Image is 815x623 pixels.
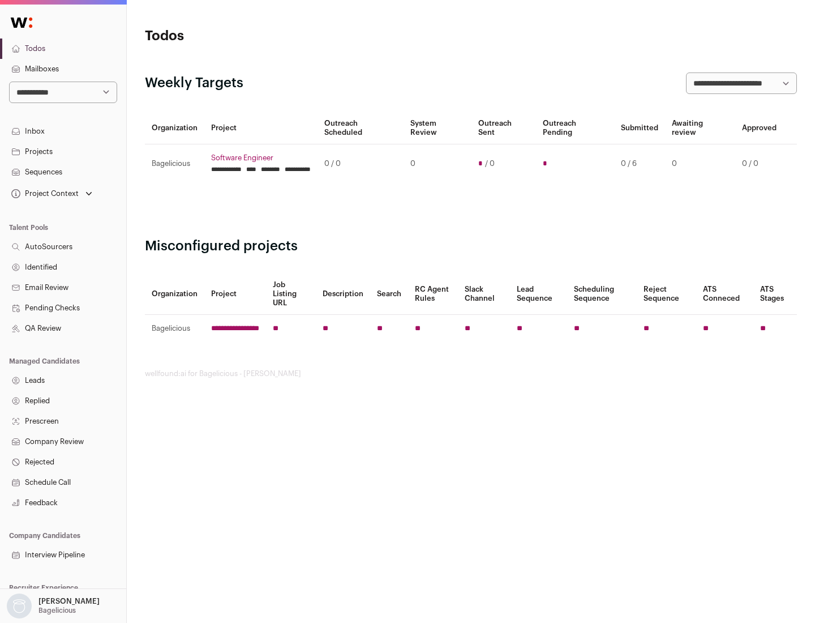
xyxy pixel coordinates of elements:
td: Bagelicious [145,144,204,184]
th: RC Agent Rules [408,274,457,315]
th: ATS Conneced [696,274,753,315]
th: Outreach Sent [471,112,537,144]
th: Project [204,274,266,315]
th: ATS Stages [753,274,797,315]
td: 0 / 0 [735,144,783,184]
th: Awaiting review [665,112,735,144]
th: Organization [145,112,204,144]
th: Submitted [614,112,665,144]
p: Bagelicious [38,606,76,615]
th: Description [316,274,370,315]
th: Job Listing URL [266,274,316,315]
footer: wellfound:ai for Bagelicious - [PERSON_NAME] [145,369,797,378]
button: Open dropdown [5,594,102,618]
h2: Misconfigured projects [145,237,797,255]
th: System Review [404,112,471,144]
td: 0 / 6 [614,144,665,184]
th: Outreach Pending [536,112,614,144]
th: Search [370,274,408,315]
th: Project [204,112,318,144]
th: Outreach Scheduled [318,112,404,144]
th: Approved [735,112,783,144]
td: 0 / 0 [318,144,404,184]
a: Software Engineer [211,153,311,163]
td: 0 [404,144,471,184]
p: [PERSON_NAME] [38,597,100,606]
th: Scheduling Sequence [567,274,637,315]
h1: Todos [145,27,362,45]
img: Wellfound [5,11,38,34]
th: Slack Channel [458,274,510,315]
span: / 0 [485,159,495,168]
th: Lead Sequence [510,274,567,315]
td: 0 [665,144,735,184]
div: Project Context [9,189,79,198]
th: Organization [145,274,204,315]
th: Reject Sequence [637,274,697,315]
img: nopic.png [7,594,32,618]
button: Open dropdown [9,186,95,202]
h2: Weekly Targets [145,74,243,92]
td: Bagelicious [145,315,204,343]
